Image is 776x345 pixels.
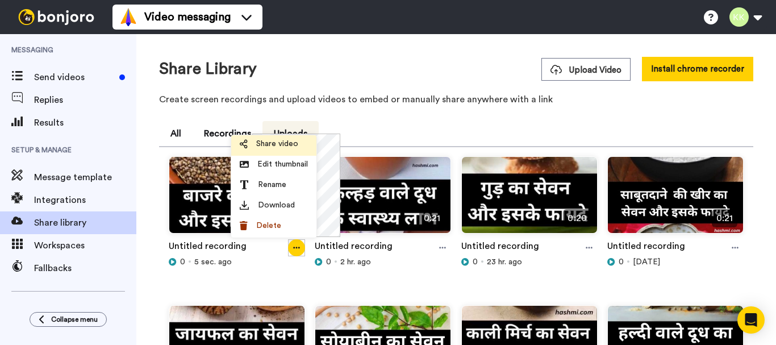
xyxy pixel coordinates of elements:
img: f9df407b-0a7d-4f02-b6c4-32f957f92681_thumbnail_source_1754804527.jpg [608,157,743,243]
span: Delete [256,220,281,231]
button: Uploads [262,121,319,146]
a: Untitled recording [315,239,393,256]
button: Install chrome recorder [642,57,753,81]
h1: Share Library [159,60,257,78]
div: 23 hr. ago [461,256,598,268]
button: Recordings [193,121,262,146]
a: Untitled recording [607,239,685,256]
button: Upload Video [541,58,631,81]
a: Untitled recording [461,239,539,256]
span: 0 [473,256,478,268]
span: Share video [256,138,298,149]
span: Download [258,199,295,211]
button: Collapse menu [30,312,107,327]
span: Edit thumbnail [257,159,308,170]
div: 2 hr. ago [315,256,451,268]
span: 0:21 [419,209,445,227]
img: 59a5380d-03fb-427a-a0f7-2b40dda6e95d_thumbnail_source_1754823972.jpg [462,157,597,243]
span: Collapse menu [51,315,98,324]
span: 0 [180,256,185,268]
span: 0 [619,256,624,268]
a: Untitled recording [169,239,247,256]
img: bj-logo-header-white.svg [14,9,99,25]
span: Workspaces [34,239,136,252]
span: Fallbacks [34,261,136,275]
span: Rename [258,179,286,190]
img: b1704de0-3d14-469c-b307-f2d946f66325_thumbnail_source_1754906807.jpg [169,157,304,243]
span: Replies [34,93,136,107]
span: Results [34,116,136,130]
span: 0:21 [712,209,737,227]
span: Video messaging [144,9,231,25]
div: [DATE] [607,256,744,268]
p: Create screen recordings and upload videos to embed or manually share anywhere with a link [159,93,753,106]
img: c6ab1d11-c0aa-4b96-936f-ecde8d49d766_thumbnail_source_1754899409.jpg [315,157,450,243]
span: 0:20 [563,209,591,227]
span: Share library [34,216,136,230]
span: Integrations [34,193,136,207]
button: All [159,121,193,146]
span: 0 [326,256,331,268]
div: Open Intercom Messenger [737,306,765,334]
span: Send videos [34,70,115,84]
span: Upload Video [550,64,621,76]
span: Message template [34,171,136,184]
div: 5 sec. ago [169,256,305,268]
img: vm-color.svg [119,8,137,26]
